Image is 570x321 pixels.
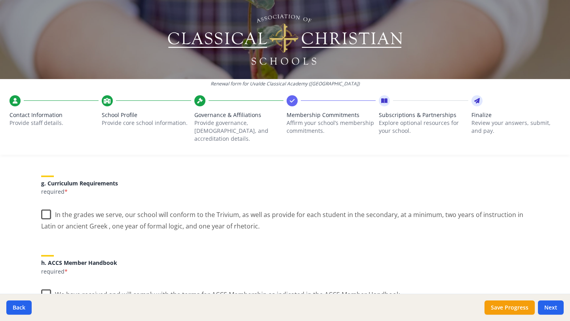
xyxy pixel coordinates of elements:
h5: h. ACCS Member Handbook [41,260,529,266]
img: Logo [167,12,404,67]
p: required [41,268,529,276]
p: Provide core school information. [102,119,191,127]
span: Membership Commitments [287,111,376,119]
h5: g. Curriculum Requirements [41,180,529,186]
p: Provide staff details. [9,119,99,127]
button: Save Progress [484,300,535,315]
span: Subscriptions & Partnerships [379,111,468,119]
p: Affirm your school’s membership commitments. [287,119,376,135]
button: Next [538,300,564,315]
label: We have received and will comply with the terms for ACCS Membership as indicated in the ACCS Memb... [41,284,401,301]
p: Provide governance, [DEMOGRAPHIC_DATA], and accreditation details. [194,119,283,143]
span: School Profile [102,111,191,119]
p: required [41,188,529,196]
span: Finalize [471,111,560,119]
span: Governance & Affiliations [194,111,283,119]
p: Review your answers, submit, and pay. [471,119,560,135]
span: Contact Information [9,111,99,119]
p: Explore optional resources for your school. [379,119,468,135]
button: Back [6,300,32,315]
label: In the grades we serve, our school will conform to the Trivium, as well as provide for each stude... [41,204,529,231]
